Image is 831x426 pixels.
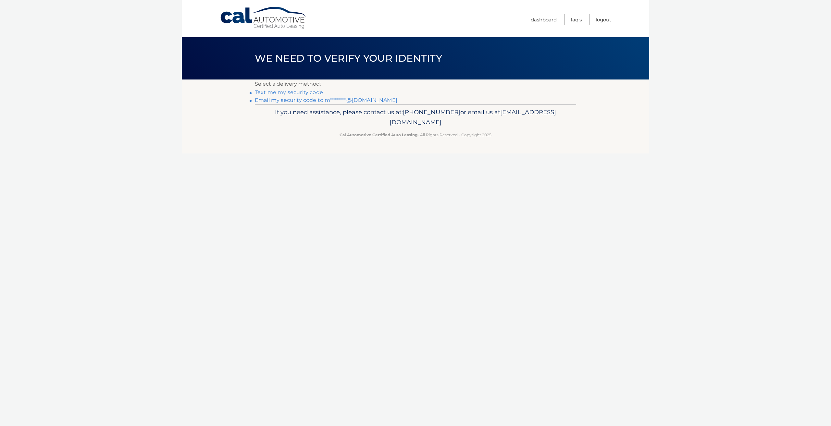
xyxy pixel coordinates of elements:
strong: Cal Automotive Certified Auto Leasing [340,132,417,137]
a: FAQ's [571,14,582,25]
a: Email my security code to m********@[DOMAIN_NAME] [255,97,397,103]
a: Text me my security code [255,89,323,95]
a: Cal Automotive [220,6,307,30]
span: We need to verify your identity [255,52,442,64]
a: Dashboard [531,14,557,25]
p: Select a delivery method: [255,79,576,89]
a: Logout [596,14,611,25]
p: If you need assistance, please contact us at: or email us at [259,107,572,128]
p: - All Rights Reserved - Copyright 2025 [259,131,572,138]
span: [PHONE_NUMBER] [403,108,460,116]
